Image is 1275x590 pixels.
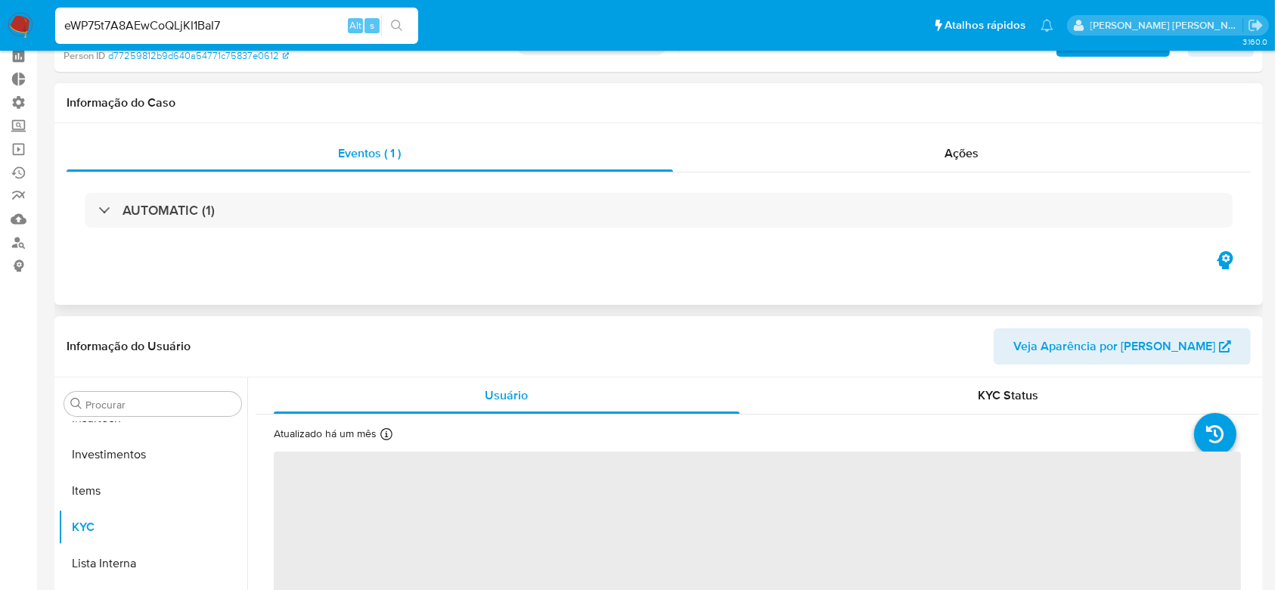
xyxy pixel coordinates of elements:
[945,144,979,162] span: Ações
[381,15,412,36] button: search-icon
[85,398,235,411] input: Procurar
[1248,17,1264,33] a: Sair
[1242,36,1267,48] span: 3.160.0
[994,328,1251,365] button: Veja Aparência por [PERSON_NAME]
[67,95,1251,110] h1: Informação do Caso
[58,509,247,545] button: KYC
[370,18,374,33] span: s
[349,18,361,33] span: Alt
[70,398,82,410] button: Procurar
[274,427,377,441] p: Atualizado há um mês
[58,436,247,473] button: Investimentos
[123,202,215,219] h3: AUTOMATIC (1)
[64,49,105,63] b: Person ID
[58,545,247,582] button: Lista Interna
[945,17,1025,33] span: Atalhos rápidos
[1041,19,1053,32] a: Notificações
[1090,18,1243,33] p: andrea.asantos@mercadopago.com.br
[485,387,528,404] span: Usuário
[339,144,402,162] span: Eventos ( 1 )
[58,473,247,509] button: Items
[1013,328,1215,365] span: Veja Aparência por [PERSON_NAME]
[108,49,289,63] a: d77259812b9d640a54771c75837e0612
[55,16,418,36] input: Pesquise usuários ou casos...
[85,193,1233,228] div: AUTOMATIC (1)
[978,387,1038,404] span: KYC Status
[67,339,191,354] h1: Informação do Usuário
